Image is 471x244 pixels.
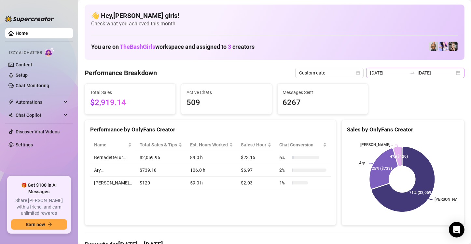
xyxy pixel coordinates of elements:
[360,143,393,147] text: [PERSON_NAME]…
[120,43,155,50] span: TheBashGirls
[237,164,275,177] td: $6.97
[279,179,290,186] span: 1 %
[90,89,170,96] span: Total Sales
[90,177,136,189] td: [PERSON_NAME]…
[186,151,237,164] td: 89.0 h
[90,151,136,164] td: BernadetteTur…
[187,97,267,109] span: 509
[418,69,455,76] input: End date
[91,20,458,27] span: Check what you achieved this month
[439,42,448,51] img: Ary
[279,141,321,148] span: Chat Conversion
[228,43,231,50] span: 3
[359,161,367,166] text: Ary…
[16,142,33,147] a: Settings
[279,154,290,161] span: 6 %
[241,141,266,148] span: Sales / Hour
[16,110,62,120] span: Chat Copilot
[90,97,170,109] span: $2,919.14
[90,125,331,134] div: Performance by OnlyFans Creator
[45,47,55,57] img: AI Chatter
[370,69,407,76] input: Start date
[449,222,464,237] div: Open Intercom Messenger
[237,177,275,189] td: $2.03
[136,139,186,151] th: Total Sales & Tips
[16,97,62,107] span: Automations
[187,89,267,96] span: Active Chats
[85,68,157,77] h4: Performance Breakdown
[16,73,28,78] a: Setup
[140,141,177,148] span: Total Sales & Tips
[11,182,67,195] span: 🎁 Get $100 in AI Messages
[26,222,45,227] span: Earn now
[356,71,360,75] span: calendar
[283,97,363,109] span: 6267
[186,164,237,177] td: 106.0 h
[190,141,228,148] div: Est. Hours Worked
[186,177,237,189] td: 59.0 h
[410,70,415,75] span: swap-right
[283,89,363,96] span: Messages Sent
[16,31,28,36] a: Home
[90,139,136,151] th: Name
[8,113,13,117] img: Chat Copilot
[237,151,275,164] td: $23.15
[91,43,255,50] h1: You are on workspace and assigned to creators
[136,177,186,189] td: $120
[410,70,415,75] span: to
[136,164,186,177] td: $739.18
[16,129,60,134] a: Discover Viral Videos
[275,139,330,151] th: Chat Conversion
[5,16,54,22] img: logo-BBDzfeDw.svg
[299,68,360,78] span: Custom date
[347,125,459,134] div: Sales by OnlyFans Creator
[16,62,32,67] a: Content
[279,167,290,174] span: 2 %
[48,222,52,227] span: arrow-right
[237,139,275,151] th: Sales / Hour
[90,164,136,177] td: Ary…
[94,141,127,148] span: Name
[16,83,49,88] a: Chat Monitoring
[9,50,42,56] span: Izzy AI Chatter
[11,197,67,217] span: Share [PERSON_NAME] with a friend, and earn unlimited rewards
[429,42,438,51] img: BernadetteTur
[11,219,67,230] button: Earn nowarrow-right
[8,100,14,105] span: thunderbolt
[91,11,458,20] h4: 👋 Hey, [PERSON_NAME] girls !
[435,197,467,202] text: [PERSON_NAME]...
[449,42,458,51] img: Bonnie
[136,151,186,164] td: $2,059.96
